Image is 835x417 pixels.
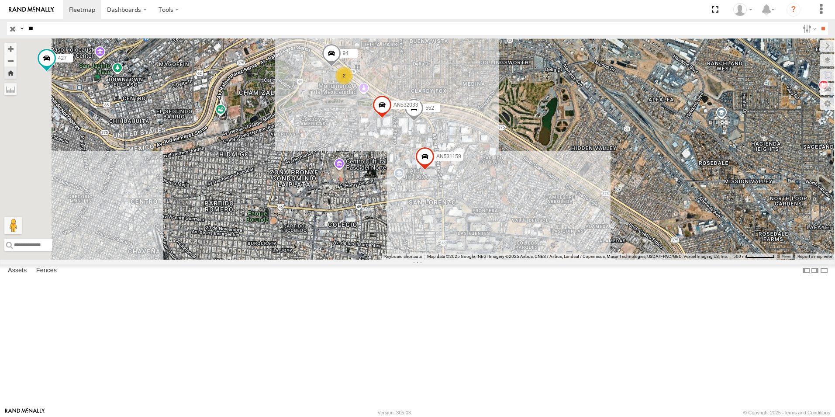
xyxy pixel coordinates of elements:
button: Drag Pegman onto the map to open Street View [4,217,22,234]
label: Hide Summary Table [820,264,828,277]
button: Keyboard shortcuts [384,254,422,260]
div: 2 [335,67,353,84]
label: Map Settings [820,97,835,110]
img: rand-logo.svg [9,7,54,13]
button: Zoom Home [4,67,17,79]
label: Search Filter Options [799,22,818,35]
a: Terms [782,255,791,258]
label: Fences [32,264,61,277]
button: Zoom out [4,55,17,67]
label: Dock Summary Table to the Right [811,264,819,277]
a: Report a map error [797,254,832,259]
span: 427 [58,55,67,61]
div: Version: 305.03 [378,410,411,415]
i: ? [787,3,800,17]
span: Map data ©2025 Google, INEGI Imagery ©2025 Airbus, CNES / Airbus, Landsat / Copernicus, Maxar Tec... [427,254,728,259]
a: Terms and Conditions [784,410,830,415]
span: 94 [343,50,348,56]
a: Visit our Website [5,408,45,417]
span: AN531159 [436,153,461,160]
span: 500 m [733,254,746,259]
label: Measure [4,83,17,95]
label: Assets [3,264,31,277]
div: © Copyright 2025 - [743,410,830,415]
label: Search Query [18,22,25,35]
span: 552 [425,105,434,111]
label: Dock Summary Table to the Left [802,264,811,277]
button: Zoom in [4,43,17,55]
button: Map Scale: 500 m per 62 pixels [731,254,777,260]
span: AN532033 [393,102,418,108]
div: Omar Miranda [730,3,756,16]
